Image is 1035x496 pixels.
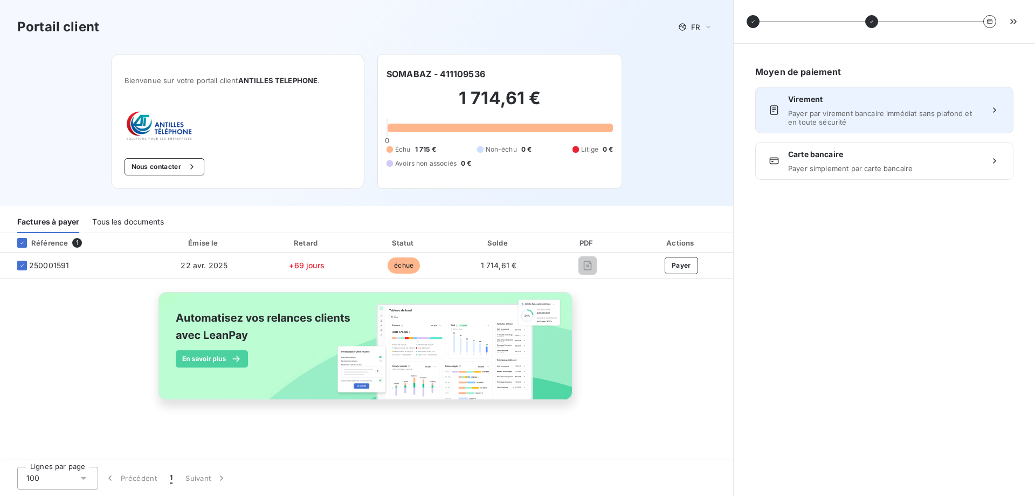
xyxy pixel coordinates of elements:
span: Échu [395,145,411,154]
div: Référence [9,238,68,248]
span: 0 € [461,159,471,168]
span: FR [691,23,700,31]
button: 1 [163,467,179,490]
div: Solde [454,237,543,248]
span: échue [388,257,420,274]
div: Retard [260,237,354,248]
span: Payer par virement bancaire immédiat sans plafond et en toute sécurité [788,109,981,126]
span: +69 jours [289,261,324,270]
span: 1 [72,238,82,248]
div: Factures à payer [17,210,79,233]
h3: Portail client [17,17,99,37]
div: Statut [358,237,450,248]
button: Payer [665,257,698,274]
span: 1 715 € [415,145,436,154]
span: 100 [26,473,39,484]
span: 1 [170,473,172,484]
span: Avoirs non associés [395,159,457,168]
span: 0 € [603,145,613,154]
span: 250001591 [29,260,69,271]
span: Non-échu [486,145,517,154]
span: Bienvenue sur votre portail client . [125,76,351,85]
h6: SOMABAZ - 411109536 [387,67,485,80]
span: 1 714,61 € [481,261,517,270]
img: banner [149,286,584,418]
img: Company logo [125,111,194,141]
button: Suivant [179,467,233,490]
span: 0 € [521,145,532,154]
span: Carte bancaire [788,149,981,160]
h2: 1 714,61 € [387,87,613,120]
button: Nous contacter [125,158,204,175]
div: Émise le [153,237,256,248]
span: Litige [581,145,598,154]
button: Précédent [98,467,163,490]
div: Actions [632,237,731,248]
span: ANTILLES TELEPHONE [238,76,318,85]
span: Payer simplement par carte bancaire [788,164,981,173]
span: 22 avr. 2025 [181,261,227,270]
div: Tous les documents [92,210,164,233]
span: Virement [788,94,981,105]
span: 0 [385,136,389,145]
div: PDF [548,237,627,248]
h6: Moyen de paiement [755,65,1013,78]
